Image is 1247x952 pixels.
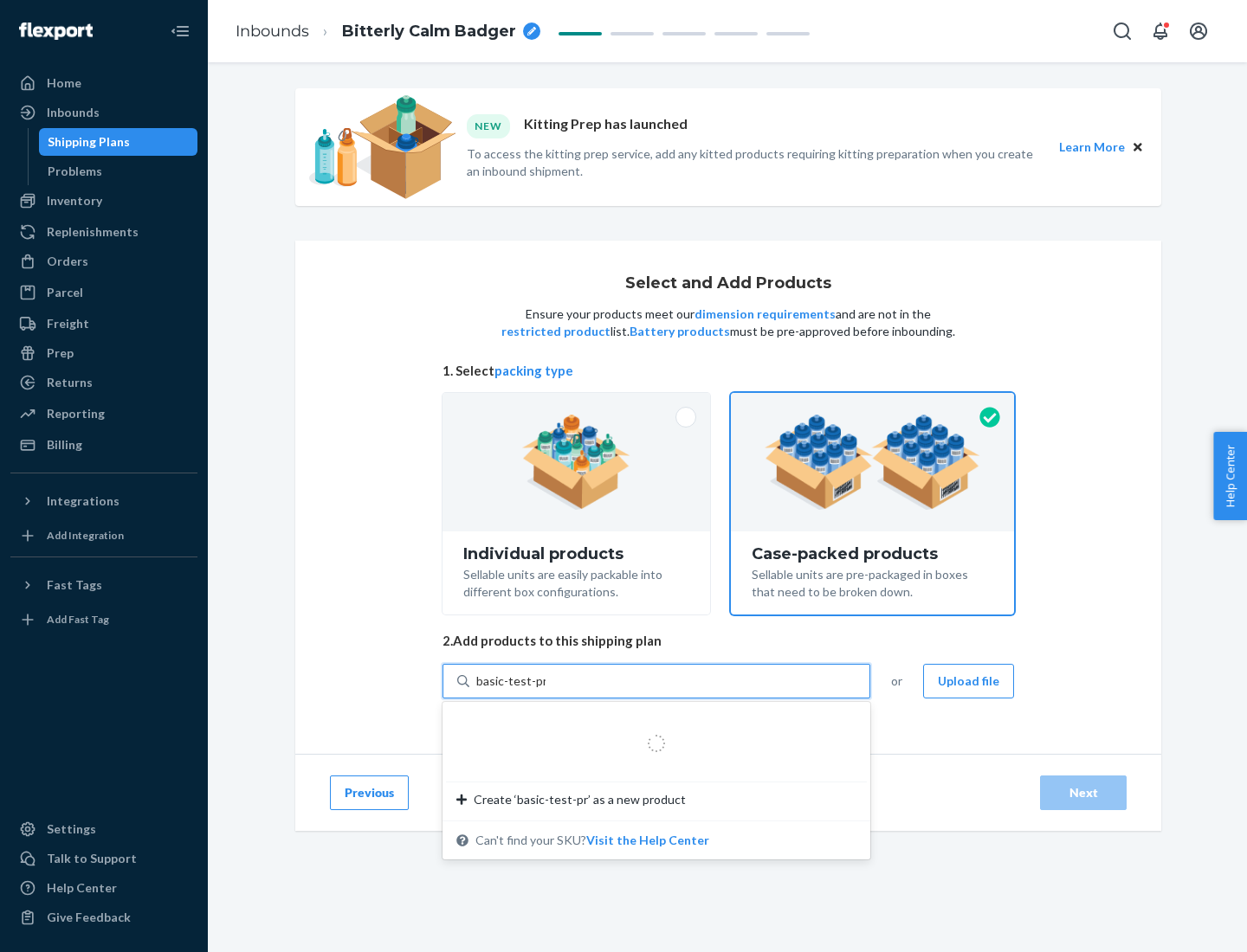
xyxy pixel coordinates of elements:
[47,576,102,594] div: Fast Tags
[47,405,105,422] div: Reporting
[752,545,993,563] div: Case-packed products
[524,114,688,138] p: Kitting Prep has launched
[1105,14,1140,48] button: Open Search Box
[630,323,730,340] button: Battery products
[500,306,957,340] p: Ensure your products meet our and are not in the list. must be pre-approved before inbounding.
[47,909,131,926] div: Give Feedback
[765,415,980,510] img: case-pack.59cecea509d18c883b923b81aeac6d0b.png
[463,545,689,563] div: Individual products
[1143,14,1178,48] button: Open notifications
[10,187,197,215] a: Inventory
[10,904,197,931] button: Give Feedback
[1055,784,1112,801] div: Next
[222,6,554,57] ol: breadcrumbs
[47,104,100,121] div: Inbounds
[443,362,1014,380] span: 1. Select
[1040,775,1127,810] button: Next
[10,69,197,97] a: Home
[47,528,124,543] div: Add Integration
[891,672,902,690] span: or
[47,436,82,453] div: Billing
[39,158,198,185] a: Problems
[10,99,197,126] a: Inbounds
[47,284,83,301] div: Parcel
[47,74,81,92] div: Home
[39,128,198,156] a: Shipping Plans
[1128,138,1147,157] button: Close
[47,612,109,627] div: Add Fast Tag
[923,664,1014,698] button: Upload file
[494,362,573,380] button: packing type
[10,431,197,459] a: Billing
[10,310,197,338] a: Freight
[47,344,74,362] div: Prep
[10,571,197,599] button: Fast Tags
[47,315,89,332] div: Freight
[10,369,197,396] a: Returns
[10,248,197,275] a: Orders
[342,21,516,43] span: Bitterly Calm Badger
[467,145,1043,180] p: To access the kitting prep service, add any kitted products requiring kitting preparation when yo...
[10,522,197,550] a: Add Integration
[625,275,831,293] h1: Select and Add Products
[47,374,93,391] div: Returns
[19,23,93,40] img: Flexport logo
[463,563,689,601] div: Sellable units are easily packable into different box configurations.
[47,253,88,270] div: Orders
[330,775,409,810] button: Previous
[1213,432,1247,520] button: Help Center
[47,820,96,838] div: Settings
[1181,14,1216,48] button: Open account menu
[522,415,630,510] img: individual-pack.facf35554cb0f1810c75b2bd6df2d64e.png
[10,487,197,515] button: Integrations
[695,306,836,323] button: dimension requirements
[474,791,686,808] span: Create ‘basic-test-pr’ as a new product
[47,492,120,510] div: Integrations
[443,632,1014,650] span: 2. Add products to this shipping plan
[10,815,197,843] a: Settings
[467,114,510,138] div: NEW
[10,845,197,872] a: Talk to Support
[48,163,102,180] div: Problems
[47,223,139,241] div: Replenishments
[10,874,197,902] a: Help Center
[10,279,197,306] a: Parcel
[10,606,197,634] a: Add Fast Tag
[475,832,709,849] span: Can't find your SKU?
[586,832,709,849] button: Create ‘basic-test-pr’ as a new productCan't find your SKU?
[163,14,197,48] button: Close Navigation
[501,323,611,340] button: restricted product
[47,879,117,897] div: Help Center
[10,218,197,246] a: Replenishments
[10,400,197,428] a: Reporting
[1059,138,1125,157] button: Learn More
[476,672,546,690] input: Create ‘basic-test-pr’ as a new productCan't find your SKU?Visit the Help Center
[10,339,197,367] a: Prep
[47,192,102,209] div: Inventory
[752,563,993,601] div: Sellable units are pre-packaged in boxes that need to be broken down.
[48,133,130,151] div: Shipping Plans
[236,22,309,41] a: Inbounds
[47,850,137,867] div: Talk to Support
